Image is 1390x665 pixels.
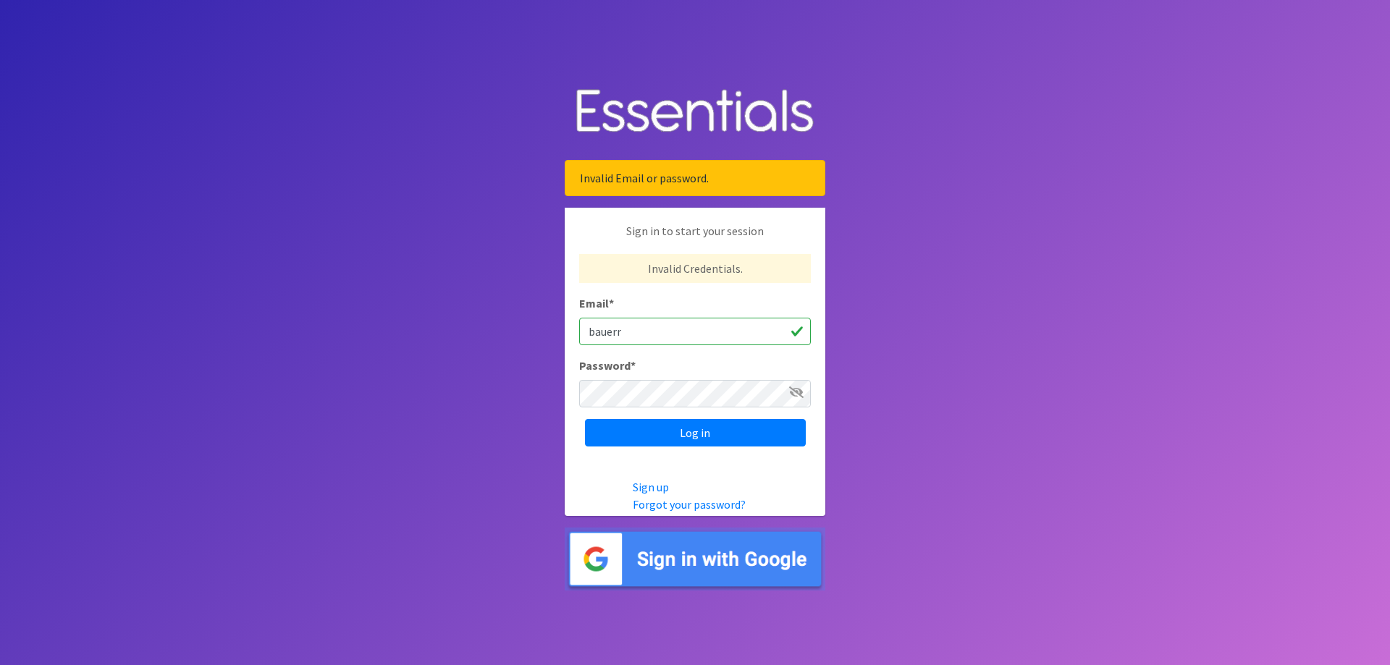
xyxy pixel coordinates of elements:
a: Forgot your password? [633,497,746,512]
div: Invalid Email or password. [565,160,825,196]
p: Sign in to start your session [579,222,811,254]
img: Human Essentials [565,75,825,149]
abbr: required [631,358,636,373]
label: Password [579,357,636,374]
a: Sign up [633,480,669,494]
input: Log in [585,419,806,446]
label: Email [579,295,614,312]
p: Invalid Credentials. [579,254,811,283]
img: Sign in with Google [565,528,825,590]
abbr: required [609,296,614,310]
